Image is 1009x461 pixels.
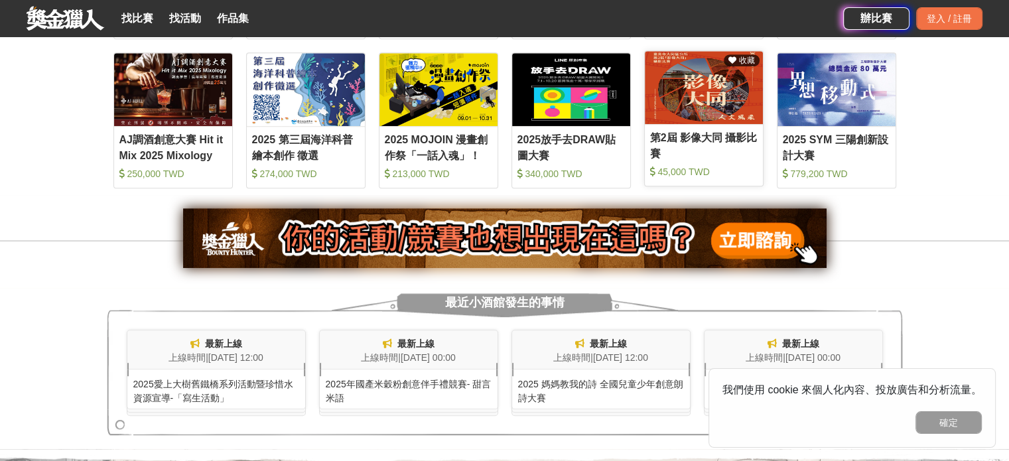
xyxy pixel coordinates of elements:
[183,208,827,268] img: 905fc34d-8193-4fb2-a793-270a69788fd0.png
[736,56,754,65] span: 收藏
[127,351,305,365] div: 上線時間 | [DATE] 12:00
[843,7,909,30] a: 辦比賽
[517,167,625,180] div: 340,000 TWD
[397,338,435,349] span: 最新上線
[916,7,982,30] div: 登入 / 註冊
[164,9,206,28] a: 找活動
[385,167,492,180] div: 213,000 TWD
[247,53,365,126] img: Cover Image
[644,50,764,186] a: Cover Image 收藏第2屆 影像大同 攝影比賽 45,000 TWD
[650,130,758,160] div: 第2屆 影像大同 攝影比賽
[722,384,982,395] span: 我們使用 cookie 來個人化內容、投放廣告和分析流量。
[445,288,565,317] span: 最近小酒館發生的事情
[517,132,625,162] div: 2025放手去DRAW貼圖大賽
[512,369,690,405] div: 2025 媽媽教我的詩 全國兒童少年創意朗詩大賽
[783,167,890,180] div: 779,200 TWD
[379,53,498,126] img: Cover Image
[777,52,896,188] a: Cover Image2025 SYM 三陽創新設計大賽 779,200 TWD
[116,9,159,28] a: 找比賽
[320,369,498,405] div: 2025年國產米穀粉創意伴手禮競賽- 甜言米語
[645,51,763,124] img: Cover Image
[119,167,227,180] div: 250,000 TWD
[782,338,819,349] span: 最新上線
[319,330,498,409] a: 最新上線上線時間|[DATE] 00:002025年國產米穀粉創意伴手禮競賽- 甜言米語
[113,52,233,188] a: Cover ImageAJ調酒創意大賽 Hit it Mix 2025 Mixology 250,000 TWD
[114,53,232,126] img: Cover Image
[119,132,227,162] div: AJ調酒創意大賽 Hit it Mix 2025 Mixology
[783,132,890,162] div: 2025 SYM 三陽創新設計大賽
[705,369,882,405] div: 南臺科大 2025 全國智能科技創新應用競賽
[127,330,306,409] a: 最新上線上線時間|[DATE] 12:002025愛上大樹舊鐵橋系列活動暨珍惜水資源宣導-「寫生活動」
[379,52,498,188] a: Cover Image2025 MOJOIN 漫畫創作祭「一話入魂」！ 213,000 TWD
[252,132,360,162] div: 2025 第三屆海洋科普繪本創作 徵選
[127,369,305,405] div: 2025愛上大樹舊鐵橋系列活動暨珍惜水資源宣導-「寫生活動」
[704,330,883,409] a: 最新上線上線時間|[DATE] 00:00南臺科大 2025 全國智能科技創新應用競賽
[246,52,366,188] a: Cover Image2025 第三屆海洋科普繪本創作 徵選 274,000 TWD
[205,338,242,349] span: 最新上線
[915,411,982,434] button: 確定
[385,132,492,162] div: 2025 MOJOIN 漫畫創作祭「一話入魂」！
[320,351,498,365] div: 上線時間 | [DATE] 00:00
[511,52,631,188] a: Cover Image2025放手去DRAW貼圖大賽 340,000 TWD
[777,53,896,126] img: Cover Image
[590,338,627,349] span: 最新上線
[705,351,882,365] div: 上線時間 | [DATE] 00:00
[650,165,758,178] div: 45,000 TWD
[212,9,254,28] a: 作品集
[512,351,690,365] div: 上線時間 | [DATE] 12:00
[512,53,630,126] img: Cover Image
[252,167,360,180] div: 274,000 TWD
[511,330,691,409] a: 最新上線上線時間|[DATE] 12:002025 媽媽教我的詩 全國兒童少年創意朗詩大賽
